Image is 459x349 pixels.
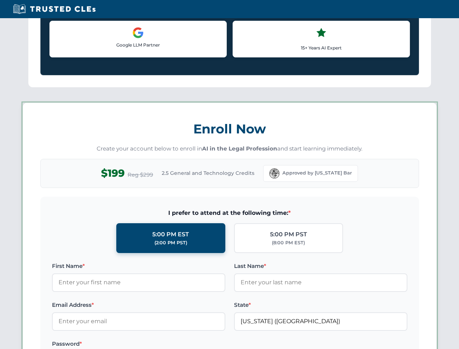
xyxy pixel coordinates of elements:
span: 2.5 General and Technology Credits [162,169,254,177]
div: (2:00 PM PST) [154,239,187,246]
label: Email Address [52,301,225,309]
label: State [234,301,407,309]
input: Florida (FL) [234,312,407,330]
div: 5:00 PM EST [152,230,189,239]
img: Trusted CLEs [11,4,98,15]
label: Last Name [234,262,407,270]
img: Google [132,27,144,39]
input: Enter your email [52,312,225,330]
input: Enter your first name [52,273,225,292]
p: 15+ Years AI Expert [239,44,404,51]
strong: AI in the Legal Profession [202,145,277,152]
span: Reg $299 [128,171,153,179]
span: $199 [101,165,125,181]
div: 5:00 PM PST [270,230,307,239]
input: Enter your last name [234,273,407,292]
span: I prefer to attend at the following time: [52,208,407,218]
p: Google LLM Partner [56,41,221,48]
h3: Enroll Now [40,117,419,140]
div: (8:00 PM EST) [272,239,305,246]
label: First Name [52,262,225,270]
span: Approved by [US_STATE] Bar [282,169,352,177]
p: Create your account below to enroll in and start learning immediately. [40,145,419,153]
img: Florida Bar [269,168,279,178]
label: Password [52,340,225,348]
